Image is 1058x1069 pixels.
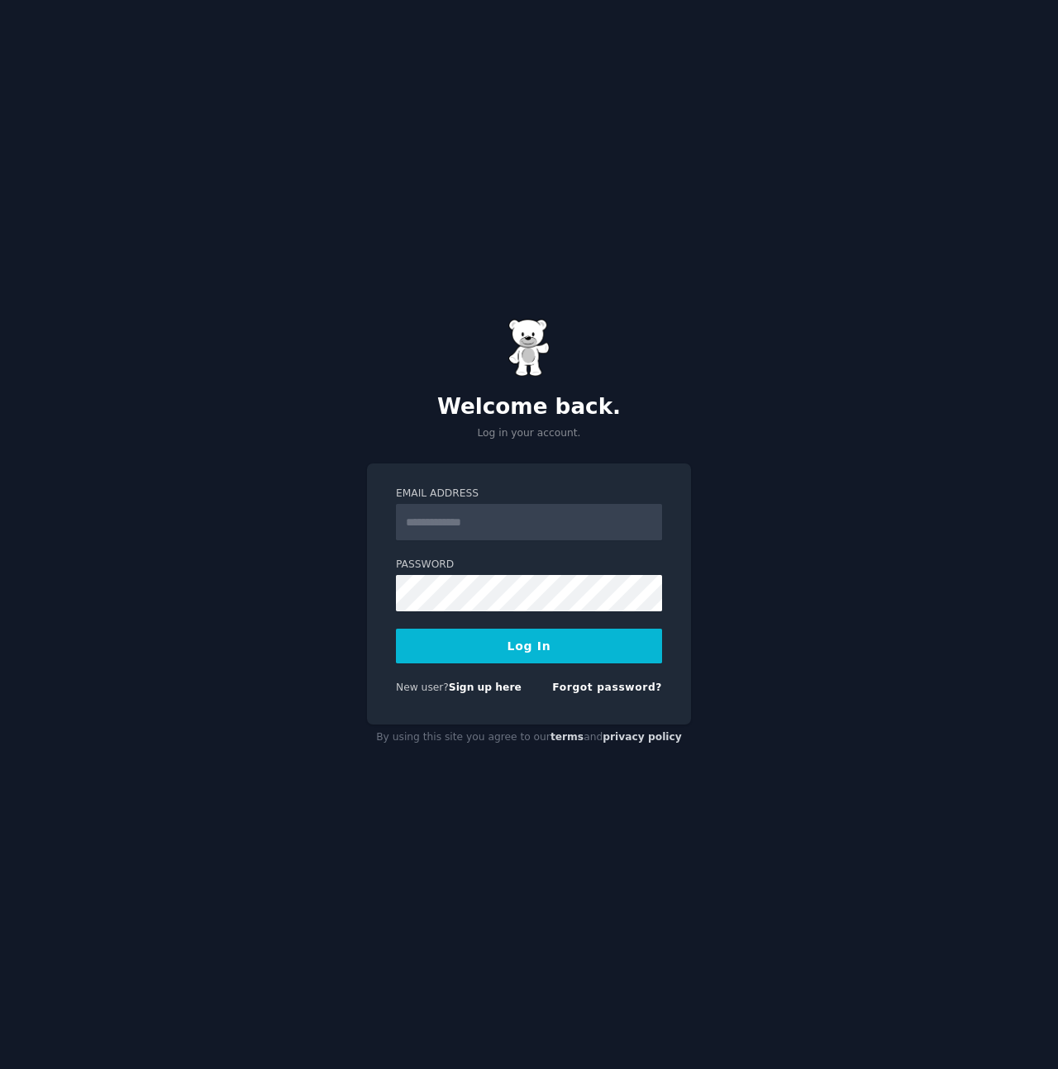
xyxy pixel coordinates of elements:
[367,394,691,420] h2: Welcome back.
[396,629,662,663] button: Log In
[603,731,682,743] a: privacy policy
[449,682,522,693] a: Sign up here
[508,319,550,377] img: Gummy Bear
[367,725,691,751] div: By using this site you agree to our and
[550,731,584,743] a: terms
[396,682,449,693] span: New user?
[396,558,662,573] label: Password
[367,426,691,441] p: Log in your account.
[552,682,662,693] a: Forgot password?
[396,487,662,501] label: Email Address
